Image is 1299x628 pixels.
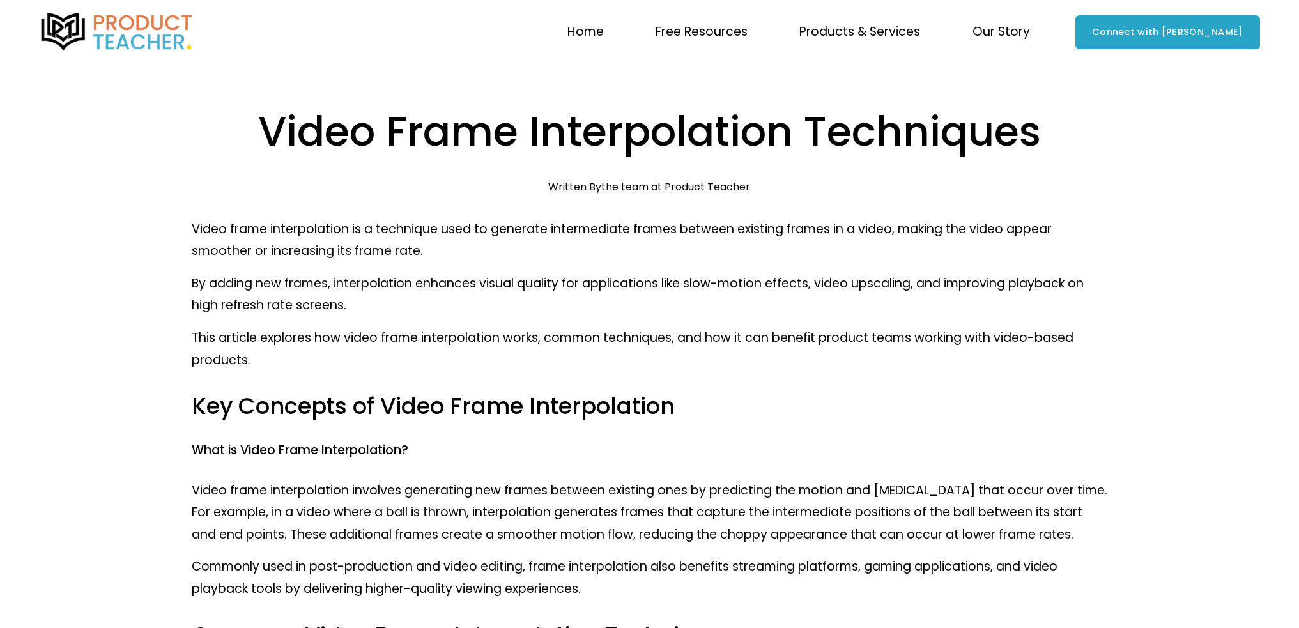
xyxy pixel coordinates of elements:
[192,480,1107,546] p: Video frame interpolation involves generating new frames between existing ones by predicting the ...
[799,20,920,44] a: folder dropdown
[1075,15,1260,49] a: Connect with [PERSON_NAME]
[567,20,604,44] a: Home
[192,327,1107,371] p: This article explores how video frame interpolation works, common techniques, and how it can bene...
[972,21,1030,43] span: Our Story
[192,556,1107,600] p: Commonly used in post-production and video editing, frame interpolation also benefits streaming p...
[192,218,1107,263] p: Video frame interpolation is a technique used to generate intermediate frames between existing fr...
[656,21,748,43] span: Free Resources
[192,273,1107,317] p: By adding new frames, interpolation enhances visual quality for applications like slow-motion eff...
[39,13,195,51] img: Product Teacher
[656,20,748,44] a: folder dropdown
[192,442,1107,459] h4: What is Video Frame Interpolation?
[192,392,1107,422] h3: Key Concepts of Video Frame Interpolation
[799,21,920,43] span: Products & Services
[192,103,1107,160] h1: Video Frame Interpolation Techniques
[548,181,750,193] div: Written By
[972,20,1030,44] a: folder dropdown
[601,180,750,194] a: the team at Product Teacher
